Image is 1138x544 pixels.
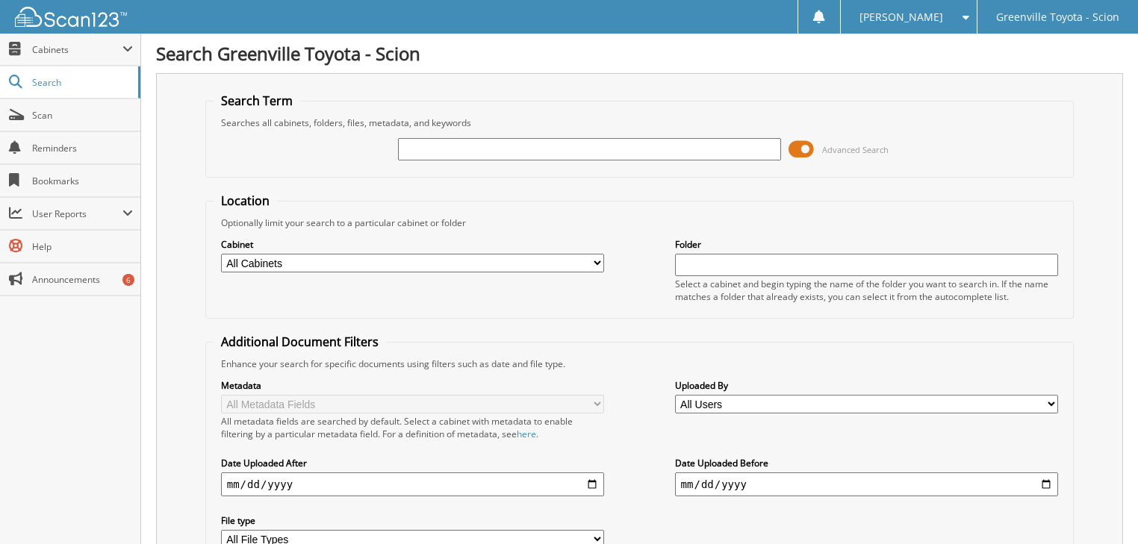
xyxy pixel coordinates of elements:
input: end [675,472,1059,496]
div: Select a cabinet and begin typing the name of the folder you want to search in. If the name match... [675,278,1059,303]
span: Help [32,240,133,253]
label: Cabinet [221,238,605,251]
span: Cabinets [32,43,122,56]
label: Uploaded By [675,379,1059,392]
label: Date Uploaded After [221,457,605,469]
span: Bookmarks [32,175,133,187]
legend: Search Term [214,93,300,109]
span: Announcements [32,273,133,286]
span: Reminders [32,142,133,154]
legend: Additional Document Filters [214,334,386,350]
span: Scan [32,109,133,122]
a: here [517,428,536,440]
div: Enhance your search for specific documents using filters such as date and file type. [214,357,1066,370]
label: File type [221,514,605,527]
span: User Reports [32,207,122,220]
h1: Search Greenville Toyota - Scion [156,41,1123,66]
span: Greenville Toyota - Scion [996,13,1119,22]
div: All metadata fields are searched by default. Select a cabinet with metadata to enable filtering b... [221,415,605,440]
iframe: Chat Widget [1063,472,1138,544]
input: start [221,472,605,496]
legend: Location [214,193,277,209]
span: Search [32,76,131,89]
div: Optionally limit your search to a particular cabinet or folder [214,216,1066,229]
label: Folder [675,238,1059,251]
span: Advanced Search [822,144,889,155]
label: Date Uploaded Before [675,457,1059,469]
div: 6 [122,274,134,286]
img: scan123-logo-white.svg [15,7,127,27]
div: Searches all cabinets, folders, files, metadata, and keywords [214,116,1066,129]
span: [PERSON_NAME] [859,13,943,22]
label: Metadata [221,379,605,392]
